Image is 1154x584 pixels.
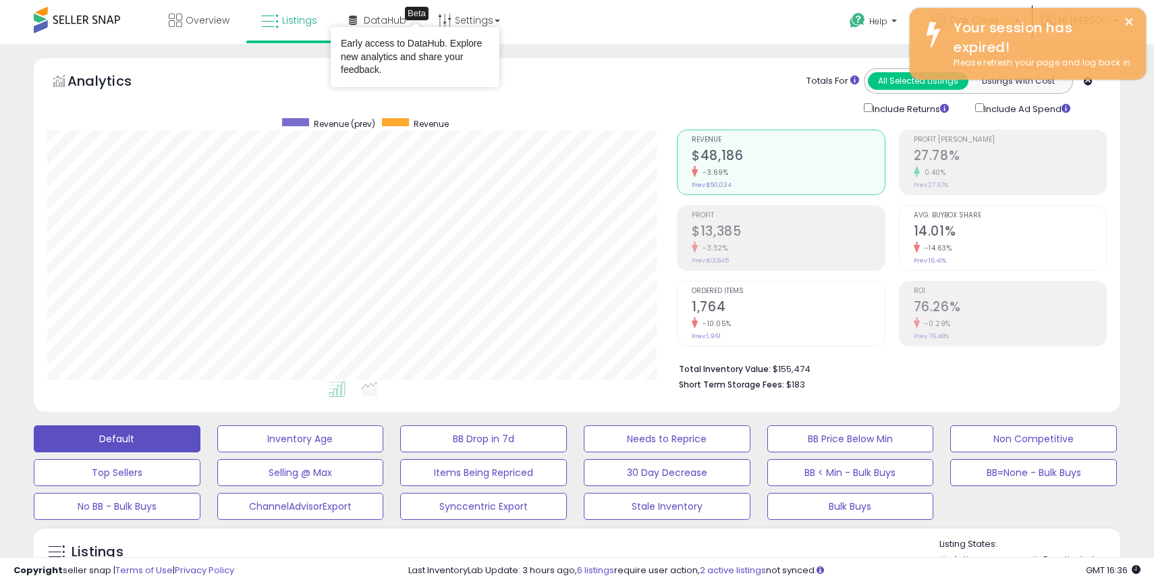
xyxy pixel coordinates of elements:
[364,14,406,27] span: DataHub
[414,118,449,130] span: Revenue
[405,7,429,20] div: Tooltip anchor
[584,459,750,486] button: 30 Day Decrease
[400,459,567,486] button: Items Being Repriced
[34,493,200,520] button: No BB - Bulk Buys
[786,378,805,391] span: $183
[67,72,158,94] h5: Analytics
[692,299,884,317] h2: 1,764
[920,319,951,329] small: -0.29%
[400,425,567,452] button: BB Drop in 7d
[806,75,859,88] div: Totals For
[767,459,934,486] button: BB < Min - Bulk Buys
[698,167,728,178] small: -3.69%
[953,554,978,565] label: Active
[869,16,887,27] span: Help
[965,101,1092,116] div: Include Ad Spend
[400,493,567,520] button: Synccentric Export
[698,319,732,329] small: -10.05%
[943,18,1136,57] div: Your session has expired!
[692,332,721,340] small: Prev: 1,961
[849,12,866,29] i: Get Help
[920,167,946,178] small: 0.40%
[692,288,884,295] span: Ordered Items
[914,299,1106,317] h2: 76.26%
[115,564,173,577] a: Terms of Use
[839,2,910,44] a: Help
[692,181,732,189] small: Prev: $50,034
[217,459,384,486] button: Selling @ Max
[692,136,884,144] span: Revenue
[34,425,200,452] button: Default
[950,459,1117,486] button: BB=None - Bulk Buys
[914,136,1106,144] span: Profit [PERSON_NAME]
[679,360,1097,376] li: $155,474
[943,57,1136,70] div: Please refresh your page and log back in
[700,564,766,577] a: 2 active listings
[577,564,614,577] a: 6 listings
[217,425,384,452] button: Inventory Age
[692,212,884,219] span: Profit
[868,72,968,90] button: All Selected Listings
[1043,554,1094,565] label: Deactivated
[34,459,200,486] button: Top Sellers
[341,37,489,77] div: Early access to DataHub. Explore new analytics and share your feedback.
[175,564,234,577] a: Privacy Policy
[408,564,1141,577] div: Last InventoryLab Update: 3 hours ago, require user action, not synced.
[914,288,1106,295] span: ROI
[186,14,229,27] span: Overview
[914,212,1106,219] span: Avg. Buybox Share
[914,148,1106,166] h2: 27.78%
[920,243,952,253] small: -14.63%
[1124,14,1134,30] button: ×
[914,223,1106,242] h2: 14.01%
[767,425,934,452] button: BB Price Below Min
[13,564,63,577] strong: Copyright
[679,379,784,390] b: Short Term Storage Fees:
[914,332,949,340] small: Prev: 76.48%
[950,425,1117,452] button: Non Competitive
[314,118,375,130] span: Revenue (prev)
[698,243,727,253] small: -3.32%
[854,101,965,116] div: Include Returns
[968,72,1068,90] button: Listings With Cost
[13,564,234,577] div: seller snap | |
[584,493,750,520] button: Stale Inventory
[692,257,729,265] small: Prev: $13,845
[584,425,750,452] button: Needs to Reprice
[679,363,771,375] b: Total Inventory Value:
[939,538,1120,551] p: Listing States:
[1086,564,1141,577] span: 2025-09-12 16:36 GMT
[692,223,884,242] h2: $13,385
[914,257,946,265] small: Prev: 16.41%
[217,493,384,520] button: ChannelAdvisorExport
[914,181,948,189] small: Prev: 27.67%
[692,148,884,166] h2: $48,186
[282,14,317,27] span: Listings
[72,543,123,562] h5: Listings
[767,493,934,520] button: Bulk Buys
